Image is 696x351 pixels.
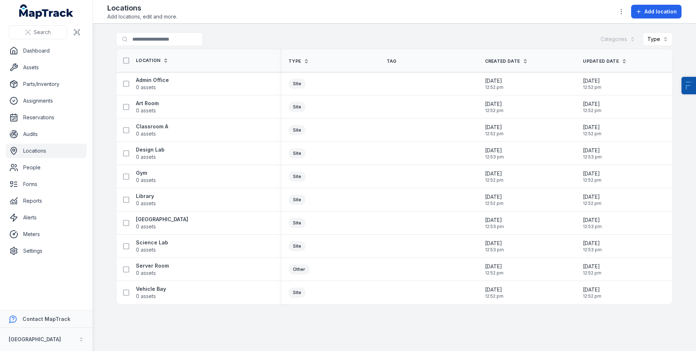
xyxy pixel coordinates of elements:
span: [DATE] [583,170,601,177]
span: [DATE] [485,286,504,293]
span: [DATE] [485,77,504,84]
span: 0 assets [136,246,156,253]
strong: Design Lab [136,146,165,153]
span: 0 assets [136,130,156,137]
time: 15/10/2025, 12:52:40 pm [485,77,504,90]
span: Updated Date [583,58,619,64]
h2: Locations [107,3,177,13]
button: Type [643,32,673,46]
time: 15/10/2025, 12:53:05 pm [485,147,504,160]
span: [DATE] [485,263,504,270]
a: Library0 assets [136,193,156,207]
time: 15/10/2025, 12:52:44 pm [583,286,601,299]
span: [DATE] [485,124,504,131]
time: 15/10/2025, 12:52:44 pm [485,286,504,299]
div: Site [289,241,306,251]
span: [DATE] [485,216,504,224]
span: Tag [387,58,397,64]
time: 15/10/2025, 12:52:53 pm [485,170,504,183]
div: Site [289,218,306,228]
span: 0 assets [136,107,156,114]
span: 0 assets [136,153,156,161]
span: 12:52 pm [583,201,601,206]
span: 0 assets [136,223,156,230]
a: Science Lab0 assets [136,239,168,253]
span: 12:52 pm [583,131,601,137]
strong: Classroom A [136,123,168,130]
span: 12:53 pm [583,247,602,253]
a: Settings [6,244,87,258]
a: Parts/Inventory [6,77,87,91]
span: Search [34,29,51,36]
strong: Vehicle Bay [136,285,166,293]
span: [DATE] [485,100,504,108]
span: 12:53 pm [583,224,602,230]
a: Created Date [485,58,528,64]
span: 0 assets [136,84,156,91]
a: Meters [6,227,87,241]
a: Design Lab0 assets [136,146,165,161]
time: 15/10/2025, 12:52:09 pm [485,263,504,276]
time: 15/10/2025, 12:52:53 pm [583,170,601,183]
a: Audits [6,127,87,141]
div: Site [289,102,306,112]
a: Admin Office0 assets [136,77,169,91]
span: 0 assets [136,269,156,277]
a: Server Room0 assets [136,262,169,277]
strong: Library [136,193,156,200]
span: [DATE] [583,77,601,84]
time: 15/10/2025, 12:52:48 pm [485,100,504,113]
a: Dashboard [6,44,87,58]
time: 15/10/2025, 12:53:09 pm [485,240,504,253]
time: 15/10/2025, 12:53:09 pm [583,240,602,253]
span: 12:53 pm [485,247,504,253]
a: Type [289,58,309,64]
a: Classroom A0 assets [136,123,168,137]
span: Add location [645,8,677,15]
a: Locations [6,144,87,158]
span: [DATE] [583,124,601,131]
a: Reports [6,194,87,208]
time: 15/10/2025, 12:52:48 pm [583,100,601,113]
time: 15/10/2025, 12:53:01 pm [485,216,504,230]
button: Search [9,25,67,39]
strong: Server Room [136,262,169,269]
div: Other [289,264,310,274]
strong: [GEOGRAPHIC_DATA] [9,336,61,342]
time: 15/10/2025, 12:52:35 pm [583,124,601,137]
span: 12:52 pm [485,201,504,206]
span: [DATE] [583,286,601,293]
a: Reservations [6,110,87,125]
span: Created Date [485,58,520,64]
strong: Contact MapTrack [22,316,70,322]
div: Site [289,195,306,205]
div: Site [289,79,306,89]
span: [DATE] [583,240,602,247]
a: [GEOGRAPHIC_DATA]0 assets [136,216,188,230]
div: Site [289,172,306,182]
span: 12:52 pm [583,270,601,276]
span: Location [136,58,160,63]
a: Art Room0 assets [136,100,159,114]
span: 12:53 pm [485,154,504,160]
span: [DATE] [583,216,602,224]
div: Site [289,148,306,158]
time: 15/10/2025, 12:52:57 pm [485,193,504,206]
strong: Science Lab [136,239,168,246]
span: [DATE] [485,240,504,247]
a: Gym0 assets [136,169,156,184]
time: 15/10/2025, 12:52:40 pm [583,77,601,90]
span: [DATE] [583,263,601,270]
a: Updated Date [583,58,627,64]
span: 12:53 pm [583,154,602,160]
span: [DATE] [485,147,504,154]
span: 12:52 pm [485,270,504,276]
time: 15/10/2025, 12:53:05 pm [583,147,602,160]
span: 12:52 pm [583,108,601,113]
div: Site [289,125,306,135]
span: 12:52 pm [485,177,504,183]
time: 15/10/2025, 12:53:01 pm [583,216,602,230]
span: 0 assets [136,177,156,184]
span: [DATE] [485,170,504,177]
a: Vehicle Bay0 assets [136,285,166,300]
